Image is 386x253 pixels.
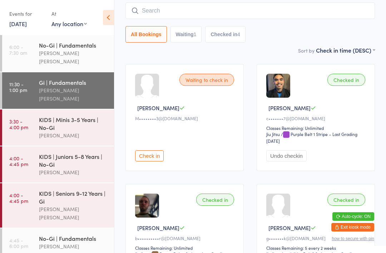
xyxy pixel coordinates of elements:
div: Checked in [327,74,365,86]
div: 1 [194,31,197,37]
time: 3:30 - 4:00 pm [9,118,28,130]
a: 4:00 -4:45 pmKIDS | Juniors 5-8 Years | No-Gi[PERSON_NAME] [2,146,114,183]
span: [PERSON_NAME] [268,104,311,112]
div: [PERSON_NAME] [39,168,108,176]
button: Exit kiosk mode [331,223,374,232]
img: image1723617626.png [266,74,290,98]
div: [PERSON_NAME] [39,131,108,140]
div: Classes Remaining: Unlimited [135,245,236,251]
div: Check in time (DESC) [316,46,375,54]
div: M••••••••3@[DOMAIN_NAME] [135,115,236,121]
span: [PERSON_NAME] [137,224,179,232]
div: Classes Remaining: Unlimited [266,125,367,131]
span: [PERSON_NAME] [268,224,311,232]
button: Waiting1 [170,26,202,43]
div: 4 [237,31,240,37]
div: c•••••••7@[DOMAIN_NAME] [266,115,367,121]
label: Sort by [298,47,315,54]
div: [PERSON_NAME] [PERSON_NAME] [39,205,108,222]
button: Checked in4 [205,26,246,43]
button: how to secure with pin [332,236,374,241]
div: [PERSON_NAME] [PERSON_NAME] [39,49,108,65]
a: 4:00 -4:45 pmKIDS | Seniors 9-12 Years | Gi[PERSON_NAME] [PERSON_NAME] [2,183,114,228]
div: Waiting to check in [179,74,234,86]
time: 11:30 - 1:00 pm [9,81,27,93]
img: image1693965283.png [135,194,159,218]
div: Classes Remaining: 5 every 2 weeks [266,245,367,251]
span: [PERSON_NAME] [137,104,179,112]
div: Gi | Fundamentals [39,78,108,86]
input: Search [125,3,375,19]
div: KIDS | Juniors 5-8 Years | No-Gi [39,152,108,168]
div: At [51,8,87,20]
div: KIDS | Minis 3-5 Years | No-Gi [39,116,108,131]
div: KIDS | Seniors 9-12 Years | Gi [39,189,108,205]
button: All Bookings [125,26,167,43]
button: Undo checkin [266,150,307,161]
a: 3:30 -4:00 pmKIDS | Minis 3-5 Years | No-Gi[PERSON_NAME] [2,110,114,146]
a: 11:30 -1:00 pmGi | Fundamentals[PERSON_NAME] [PERSON_NAME] [2,72,114,109]
a: [DATE] [9,20,27,28]
button: Check in [135,150,164,161]
div: g•••••••k@[DOMAIN_NAME] [266,235,367,241]
div: [PERSON_NAME] [PERSON_NAME] [39,86,108,103]
span: / Purple Belt 1 Stripe – Last Grading [DATE] [266,131,357,144]
div: No-Gi | Fundamentals [39,41,108,49]
time: 4:45 - 6:00 pm [9,237,28,249]
div: No-Gi | Fundamentals [39,234,108,242]
button: Auto-cycle: ON [332,212,374,221]
div: Checked in [327,194,365,206]
div: Checked in [196,194,234,206]
div: Jiu Jitsu [266,131,280,137]
div: b••••••••••r@[DOMAIN_NAME] [135,235,236,241]
div: Any location [51,20,87,28]
div: Events for [9,8,44,20]
a: 6:00 -7:30 amNo-Gi | Fundamentals[PERSON_NAME] [PERSON_NAME] [2,35,114,72]
time: 4:00 - 4:45 pm [9,155,28,167]
time: 4:00 - 4:45 pm [9,192,28,204]
time: 6:00 - 7:30 am [9,44,27,55]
